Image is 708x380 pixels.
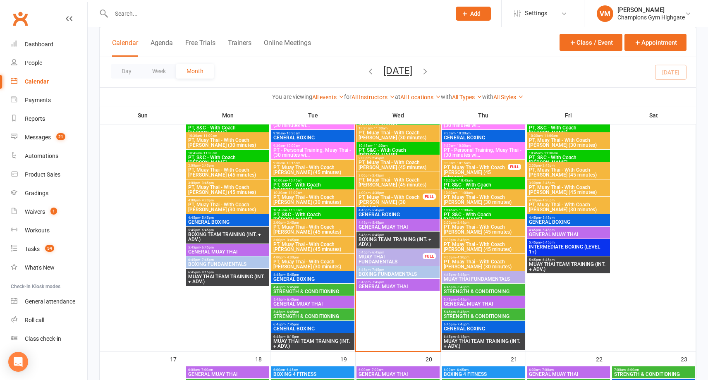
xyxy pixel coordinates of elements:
th: Fri [526,107,611,124]
a: Reports [11,110,87,128]
span: - 6:45pm [456,298,469,301]
span: - 11:30am [372,144,387,148]
th: Tue [270,107,356,124]
span: PT, Muay Thai - With Coach [PERSON_NAME] (30 minutes) [188,202,268,212]
span: PT, Muay Thai - With Coach [PERSON_NAME] (45 minutes) [188,185,268,195]
span: GENERAL BOXING [443,135,523,140]
div: What's New [25,264,55,271]
span: - 10:30am [285,131,300,135]
span: 4:00pm [188,198,268,202]
span: 6:45pm [188,258,268,262]
span: - 11:00am [372,127,387,130]
span: PT, S&C - With Coach [PERSON_NAME] [188,125,268,135]
a: Product Sales [11,165,87,184]
span: PT, Muay Thai - With Coach [PERSON_NAME] (45 minutes) [273,225,353,234]
span: 4:45pm [358,221,438,225]
span: MUAY THAI TEAM TRAINING (INT. + ADV.) [188,274,268,284]
span: 6:45pm [273,335,353,339]
span: 6:45pm [443,323,523,326]
span: 9:30am [443,161,508,165]
span: GENERAL BOXING [358,212,438,217]
span: 5:45pm [443,310,523,314]
span: - 3:45pm [541,181,555,185]
span: PT, Muay Thai - With Coach [PERSON_NAME] (30 minutes) [358,130,438,140]
span: GENERAL MUAY THAI [443,301,523,306]
span: PT, Muay Thai - With Coach [PERSON_NAME] (45 minutes) [188,167,268,177]
div: Class check-in [25,335,61,342]
span: 3:00pm [273,238,353,242]
button: Month [176,64,214,79]
span: MUAY THAI FUNDAMENTALS [443,277,523,282]
span: - 7:45pm [285,323,299,326]
a: Waivers 1 [11,203,87,221]
span: 10:45am [358,144,438,148]
span: - 7:45pm [456,323,469,326]
span: PT, Muay Thai - With Coach [PERSON_NAME] (30 minutes) [273,195,353,205]
span: - 7:45pm [200,258,214,262]
a: All Types [452,94,482,100]
a: Messages 21 [11,128,87,147]
div: Reports [25,115,45,122]
span: 2:00pm [358,156,438,160]
span: BOXING 4 FITNESS [273,372,353,377]
strong: with [482,93,493,100]
span: PT, S&C - With Coach [PERSON_NAME] [529,125,608,135]
span: 6:00am [358,368,438,372]
span: 4:45pm [273,273,353,277]
span: 54 [45,245,54,252]
span: - 6:45pm [371,233,384,237]
span: 6:00am [188,368,268,372]
span: STRENGTH & CONDITIONING [443,289,523,294]
span: - 5:45pm [371,221,384,225]
span: STRENGTH & CONDITIONING [273,314,353,319]
span: - 6:45pm [371,251,384,254]
strong: for [344,93,352,100]
span: PT, Muay Thai - With Coach [PERSON_NAME] (30 minutes) [188,138,268,148]
span: 9:30am [273,131,353,135]
button: Appointment [624,34,686,51]
span: PT, Muay Thai - With Coach [PERSON_NAME] (45 minutes) [443,225,523,234]
a: Class kiosk mode [11,330,87,348]
th: Wed [356,107,441,124]
div: Product Sales [25,171,60,178]
span: - 7:00am [200,368,213,372]
span: - 11:30am [457,208,473,212]
span: 1 [50,208,57,215]
span: 10:00am [443,179,523,182]
span: - 5:45pm [541,228,555,232]
span: - 4:30pm [285,256,299,259]
span: 4:45pm [443,285,523,289]
span: 10:45am [443,208,523,212]
a: People [11,54,87,72]
span: STRENGTH & CONDITIONING [443,314,523,319]
span: GENERAL BOXING [273,135,353,140]
a: All Instructors [352,94,395,100]
span: STRENGTH & CONDITIONING [614,372,693,377]
span: 5:45pm [273,310,353,314]
span: 10:30am [443,191,523,195]
span: 4:00pm [529,198,608,202]
span: GENERAL MUAY THAI [358,372,438,377]
span: - 10:00am [285,144,300,148]
div: Gradings [25,190,48,196]
span: 6:45pm [358,268,438,272]
span: 9:30am [443,144,523,148]
span: - 10:30am [455,131,471,135]
span: 5:45pm [529,258,608,262]
button: Free Trials [185,39,215,57]
span: 4:45pm [188,216,268,220]
div: Calendar [25,78,49,85]
div: VM [597,5,613,22]
span: 10:45am [188,151,268,155]
a: Roll call [11,311,87,330]
span: 4:45pm [529,216,608,220]
strong: You are viewing [272,93,312,100]
span: - 5:45pm [456,273,469,277]
span: 6:45pm [188,270,268,274]
span: - 8:15pm [285,335,299,339]
th: Sat [611,107,696,124]
span: PT, Muay Thai - With Coach [PERSON_NAME] (30 minutes) [443,259,523,269]
span: - 8:15pm [200,270,214,274]
div: Messages [25,134,51,141]
span: BOXING TEAM TRAINING (INT. + ADV.) [358,237,438,247]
